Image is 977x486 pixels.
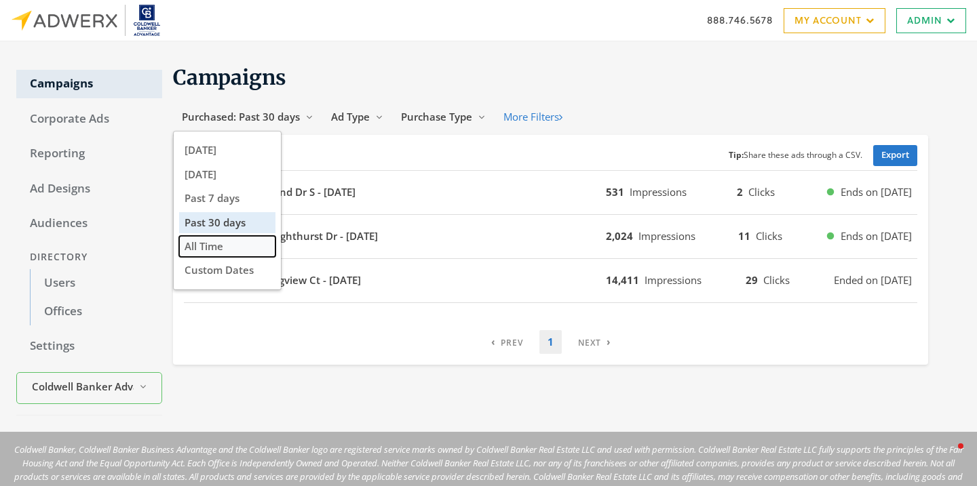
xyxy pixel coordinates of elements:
a: Campaigns [16,70,162,98]
span: Campaigns [173,64,286,90]
b: Tip: [729,149,744,161]
iframe: Intercom live chat [931,440,963,472]
a: 1 [539,330,562,354]
b: 54 Holland Dr S - [DATE] [240,184,356,200]
span: Impressions [638,229,695,243]
small: Share these ads through a CSV. [729,149,862,162]
button: Custom Dates [179,260,275,281]
button: Past 7 days [179,188,275,209]
b: 1001 Brighthurst Dr - [DATE] [240,228,378,244]
button: Coldwell Banker Advantage [16,372,162,404]
b: 2 [737,185,743,199]
span: Clicks [763,273,790,287]
span: Ad Type [331,110,370,123]
span: Past 30 days [185,216,246,229]
button: 54 Holland Dr S - [DATE]531Impressions2ClicksEnds on [DATE] [184,176,917,209]
a: 888.746.5678 [707,13,773,27]
span: Clicks [748,185,775,199]
button: More Filters [495,104,571,129]
div: Directory [16,245,162,270]
a: Ad Designs [16,175,162,203]
b: 11 [738,229,750,243]
b: 14,411 [606,273,639,287]
a: Export [873,145,917,166]
button: 1001 Brighthurst Dr - [DATE]2,024Impressions11ClicksEnds on [DATE] [184,220,917,253]
a: Audiences [16,209,162,238]
a: Offices [30,298,162,326]
nav: pagination [483,330,619,354]
button: Purchased: Past 30 days [173,104,322,129]
span: Clicks [756,229,782,243]
button: [DATE] [179,140,275,161]
img: Adwerx [11,5,160,37]
span: Purchase Type [401,110,472,123]
span: [DATE] [185,143,216,157]
b: 531 [606,185,624,199]
b: 112 Longview Ct - [DATE] [240,272,361,288]
button: All Time [179,236,275,257]
button: 112 Longview Ct - [DATE]14,411Impressions29ClicksEnded on [DATE] [184,264,917,297]
b: 29 [746,273,758,287]
span: All Time [185,239,223,253]
button: Past 30 days [179,212,275,233]
button: Purchase Type [392,104,495,129]
button: [DATE] [179,164,275,185]
span: Ends on [DATE] [841,184,912,200]
span: Ended on [DATE] [834,272,912,288]
span: [DATE] [185,167,216,181]
b: 2,024 [606,229,633,243]
a: My Account [784,8,885,33]
div: Purchased: Past 30 days [173,131,282,289]
span: Purchased: Past 30 days [182,110,300,123]
a: Settings [16,332,162,361]
a: Corporate Ads [16,105,162,134]
span: Past 7 days [185,191,240,205]
span: Impressions [630,185,687,199]
a: Admin [896,8,966,33]
span: Coldwell Banker Advantage [32,379,134,394]
span: Ends on [DATE] [841,228,912,244]
a: Users [30,269,162,298]
a: Reporting [16,140,162,168]
button: Ad Type [322,104,392,129]
span: Impressions [645,273,702,287]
